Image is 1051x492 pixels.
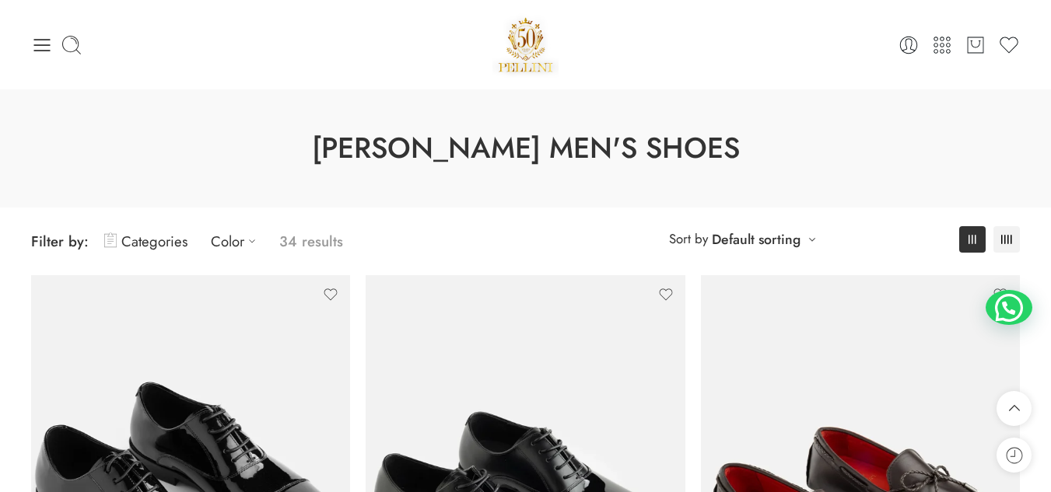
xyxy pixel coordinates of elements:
[965,34,986,56] a: Cart
[31,231,89,252] span: Filter by:
[39,128,1012,169] h1: [PERSON_NAME] Men's Shoes
[211,223,264,260] a: Color
[492,12,559,78] a: Pellini -
[669,226,708,252] span: Sort by
[104,223,187,260] a: Categories
[279,223,343,260] p: 34 results
[492,12,559,78] img: Pellini
[898,34,920,56] a: Login / Register
[712,229,801,250] a: Default sorting
[998,34,1020,56] a: Wishlist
